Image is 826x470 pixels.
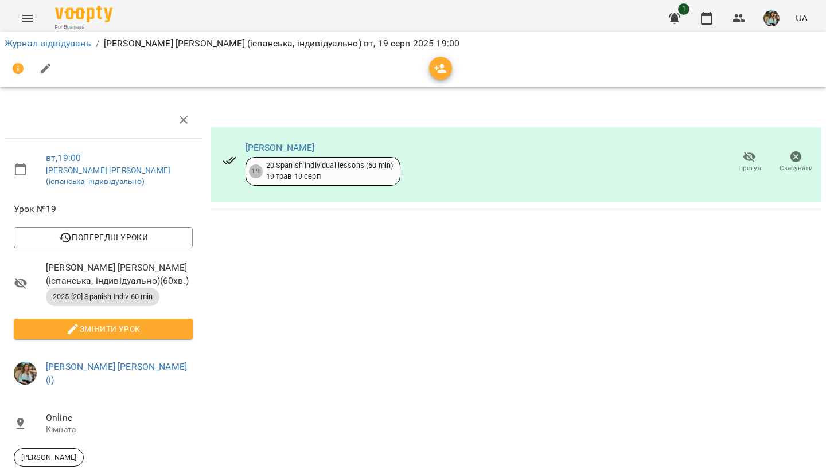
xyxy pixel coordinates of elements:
a: [PERSON_NAME] [PERSON_NAME] (іспанська, індивідуально) [46,166,170,186]
a: [PERSON_NAME] [PERSON_NAME] (і) [46,361,187,386]
button: Menu [14,5,41,32]
button: Попередні уроки [14,227,193,248]
button: Скасувати [773,146,819,178]
span: Скасувати [780,163,813,173]
span: For Business [55,23,112,31]
img: 856b7ccd7d7b6bcc05e1771fbbe895a7.jfif [14,362,37,385]
span: Прогул [738,163,761,173]
span: [PERSON_NAME] [PERSON_NAME] (іспанська, індивідуально) ( 60 хв. ) [46,261,193,288]
span: Змінити урок [23,322,184,336]
button: UA [791,7,812,29]
span: Попередні уроки [23,230,184,244]
li: / [96,37,99,50]
img: 856b7ccd7d7b6bcc05e1771fbbe895a7.jfif [763,10,780,26]
nav: breadcrumb [5,37,821,50]
p: Кімната [46,424,193,436]
img: Voopty Logo [55,6,112,22]
p: [PERSON_NAME] [PERSON_NAME] (іспанська, індивідуально) вт, 19 серп 2025 19:00 [104,37,459,50]
span: UA [796,12,808,24]
button: Змінити урок [14,319,193,339]
span: 2025 [20] Spanish Indiv 60 min [46,292,159,302]
span: Урок №19 [14,202,193,216]
a: Журнал відвідувань [5,38,91,49]
div: [PERSON_NAME] [14,448,84,467]
span: [PERSON_NAME] [14,452,83,463]
div: 20 Spanish individual lessons (60 min) 19 трав - 19 серп [266,160,393,182]
div: 19 [249,164,263,178]
a: вт , 19:00 [46,152,81,163]
span: Online [46,411,193,425]
span: 1 [678,3,689,15]
button: Прогул [726,146,773,178]
a: [PERSON_NAME] [246,142,315,153]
